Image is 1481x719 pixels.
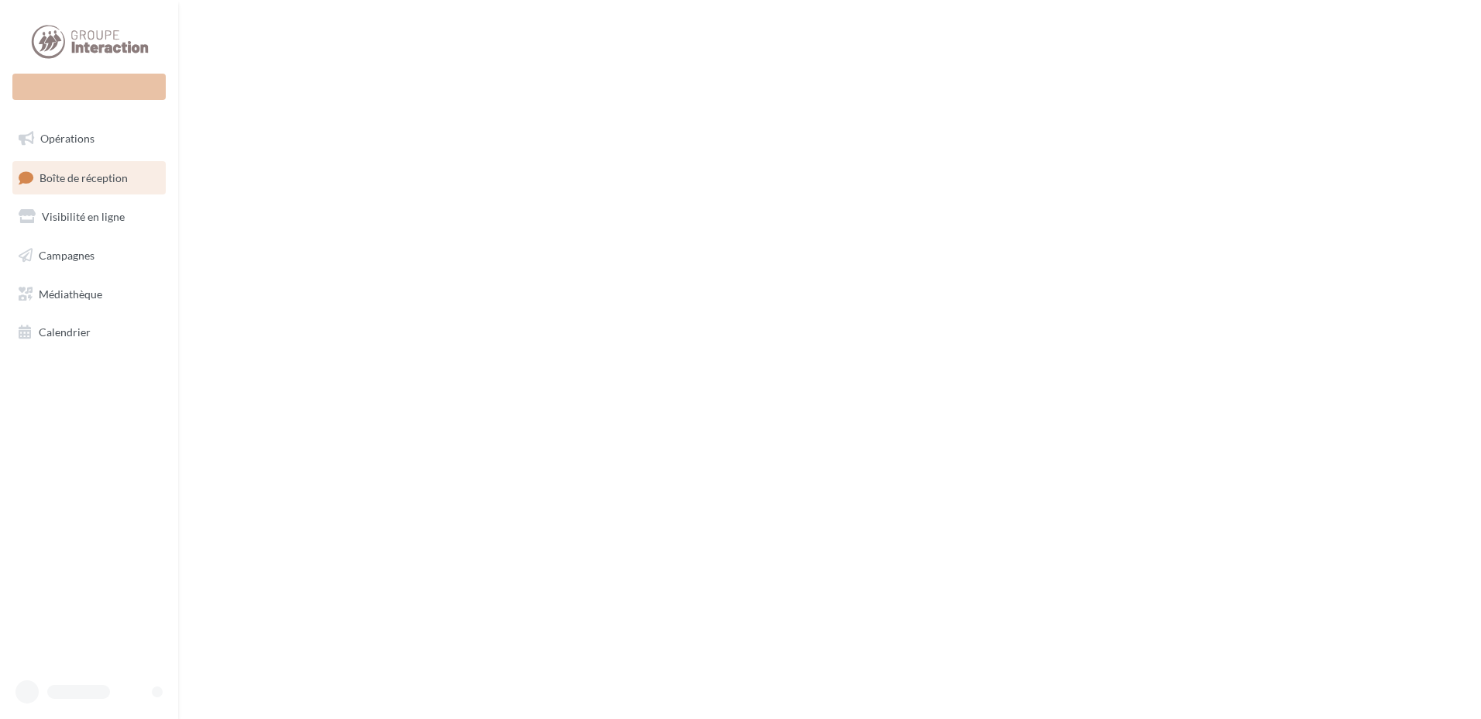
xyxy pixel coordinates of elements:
a: Médiathèque [9,278,169,311]
a: Opérations [9,122,169,155]
a: Boîte de réception [9,161,169,194]
a: Visibilité en ligne [9,201,169,233]
span: Opérations [40,132,94,145]
span: Calendrier [39,325,91,339]
span: Visibilité en ligne [42,210,125,223]
a: Calendrier [9,316,169,349]
span: Campagnes [39,249,94,262]
span: Boîte de réception [40,170,128,184]
div: Nouvelle campagne [12,74,166,100]
span: Médiathèque [39,287,102,300]
a: Campagnes [9,239,169,272]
